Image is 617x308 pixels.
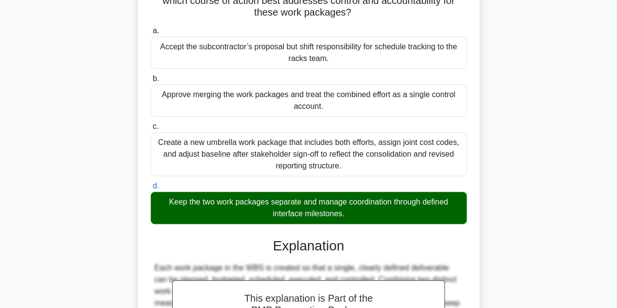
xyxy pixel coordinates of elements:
span: b. [153,74,159,82]
span: d. [153,182,159,190]
span: c. [153,122,159,130]
div: Create a new umbrella work package that includes both efforts, assign joint cost codes, and adjus... [151,132,467,176]
span: a. [153,26,159,35]
div: Approve merging the work packages and treat the combined effort as a single control account. [151,84,467,117]
div: Accept the subcontractor’s proposal but shift responsibility for schedule tracking to the racks t... [151,37,467,69]
div: Keep the two work packages separate and manage coordination through defined interface milestones. [151,192,467,224]
h3: Explanation [157,238,461,254]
